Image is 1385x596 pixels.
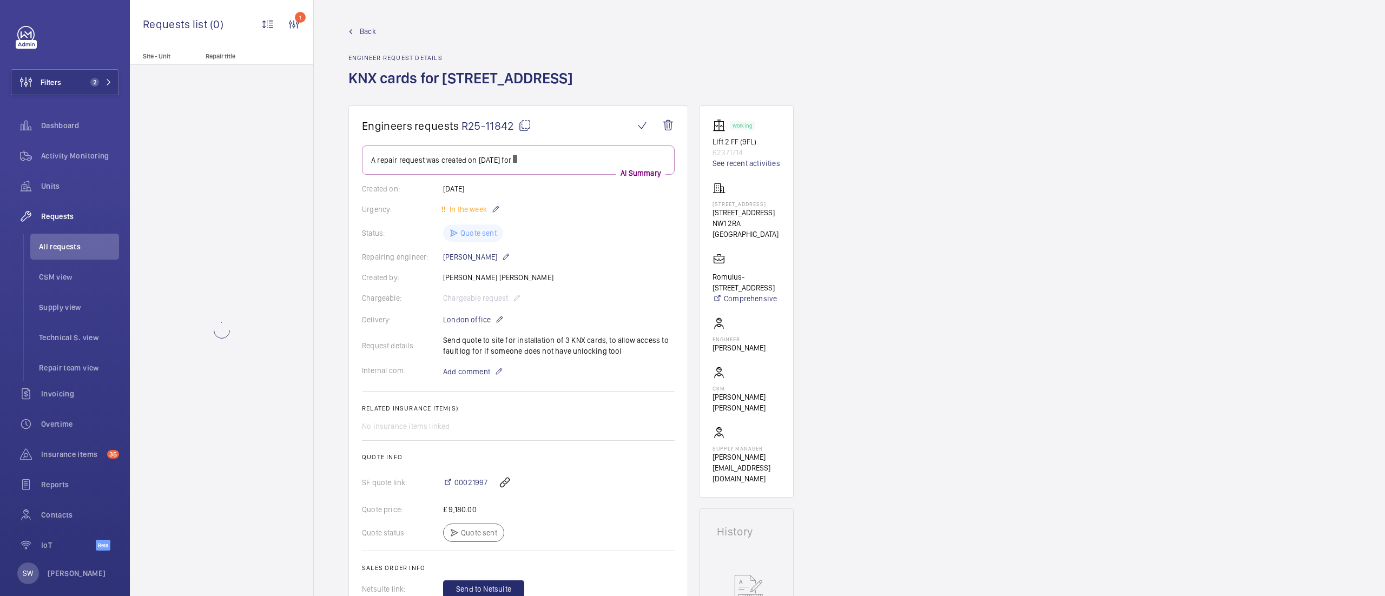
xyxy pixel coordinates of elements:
[713,445,780,452] p: Supply manager
[713,452,780,484] p: [PERSON_NAME][EMAIL_ADDRESS][DOMAIN_NAME]
[713,158,780,169] a: See recent activities
[130,52,201,60] p: Site - Unit
[371,155,665,165] p: A repair request was created on [DATE] for
[41,449,103,460] span: Insurance items
[616,168,665,178] p: AI Summary
[713,136,780,147] p: Lift 2 FF (9FL)
[96,540,110,551] span: Beta
[443,313,504,326] p: London office
[713,336,766,342] p: Engineer
[360,26,376,37] span: Back
[39,362,119,373] span: Repair team view
[713,147,780,158] p: 62371714
[41,77,61,88] span: Filters
[48,568,106,579] p: [PERSON_NAME]
[713,201,780,207] p: [STREET_ADDRESS]
[41,419,119,429] span: Overtime
[39,302,119,313] span: Supply view
[362,405,675,412] h2: Related insurance item(s)
[713,207,780,218] p: [STREET_ADDRESS]
[713,218,780,240] p: NW1 2RA [GEOGRAPHIC_DATA]
[41,181,119,191] span: Units
[41,120,119,131] span: Dashboard
[447,205,487,214] span: In the week
[362,453,675,461] h2: Quote info
[348,68,579,105] h1: KNX cards for [STREET_ADDRESS]
[11,69,119,95] button: Filters2
[362,119,459,133] span: Engineers requests
[713,271,780,293] p: Romulus- [STREET_ADDRESS]
[143,17,210,31] span: Requests list
[206,52,277,60] p: Repair title
[713,119,730,132] img: elevator.svg
[90,78,99,87] span: 2
[107,450,119,459] span: 35
[733,124,752,128] p: Working
[717,526,776,537] h1: History
[348,54,579,62] h2: Engineer request details
[41,479,119,490] span: Reports
[23,568,33,579] p: SW
[39,332,119,343] span: Technical S. view
[713,293,780,304] a: Comprehensive
[461,119,531,133] span: R25-11842
[713,342,766,353] p: [PERSON_NAME]
[443,477,487,488] a: 00021997
[443,250,510,263] p: [PERSON_NAME]
[41,388,119,399] span: Invoicing
[39,271,119,282] span: CSM view
[41,150,119,161] span: Activity Monitoring
[41,211,119,222] span: Requests
[41,509,119,520] span: Contacts
[456,584,511,594] span: Send to Netsuite
[713,385,780,392] p: CSM
[713,392,780,413] p: [PERSON_NAME] [PERSON_NAME]
[362,564,675,572] h2: Sales order info
[39,241,119,252] span: All requests
[443,366,490,377] span: Add comment
[41,540,96,551] span: IoT
[454,477,487,488] span: 00021997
